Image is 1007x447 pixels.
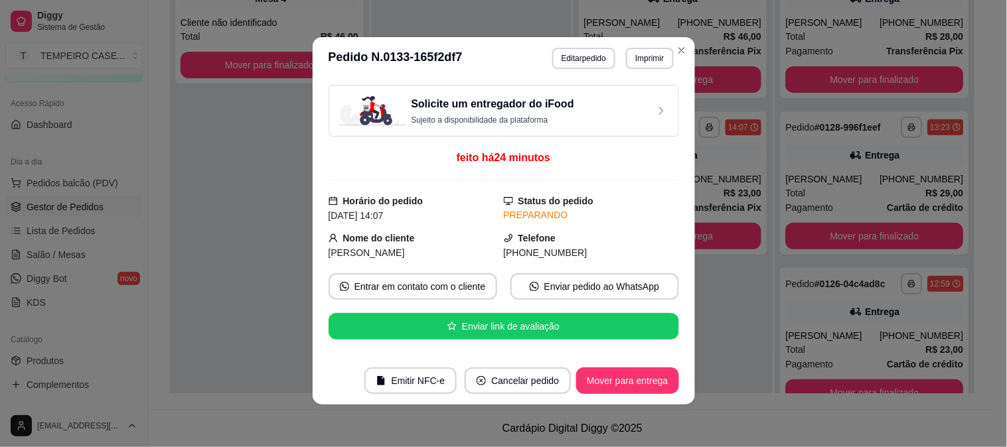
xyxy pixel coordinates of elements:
h3: Pedido N. 0133-165f2df7 [329,48,463,69]
span: user [329,233,338,243]
span: [DATE] 14:07 [329,210,384,221]
span: close-circle [477,376,486,385]
span: star [447,322,457,331]
span: desktop [504,196,513,206]
span: phone [504,233,513,243]
span: whats-app [340,282,349,291]
span: whats-app [530,282,539,291]
span: calendar [329,196,338,206]
span: [PERSON_NAME] [329,247,405,258]
h3: Solicite um entregador do iFood [412,96,574,112]
button: Editarpedido [552,48,615,69]
strong: Nome do cliente [343,233,415,243]
span: feito há 24 minutos [457,152,550,163]
strong: Status do pedido [518,196,594,206]
button: close-circleCancelar pedido [465,367,571,394]
button: starEnviar link de avaliação [329,313,679,340]
div: PREPARANDO [504,208,679,222]
strong: Telefone [518,233,556,243]
button: Mover para entrega [576,367,678,394]
button: fileEmitir NFC-e [364,367,457,394]
strong: Horário do pedido [343,196,424,206]
button: whats-appEnviar pedido ao WhatsApp [510,273,679,300]
p: Sujeito a disponibilidade da plataforma [412,115,574,125]
button: Close [671,40,692,61]
img: delivery-image [340,96,406,125]
button: Imprimir [626,48,673,69]
span: file [376,376,386,385]
button: whats-appEntrar em contato com o cliente [329,273,497,300]
span: [PHONE_NUMBER] [504,247,587,258]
